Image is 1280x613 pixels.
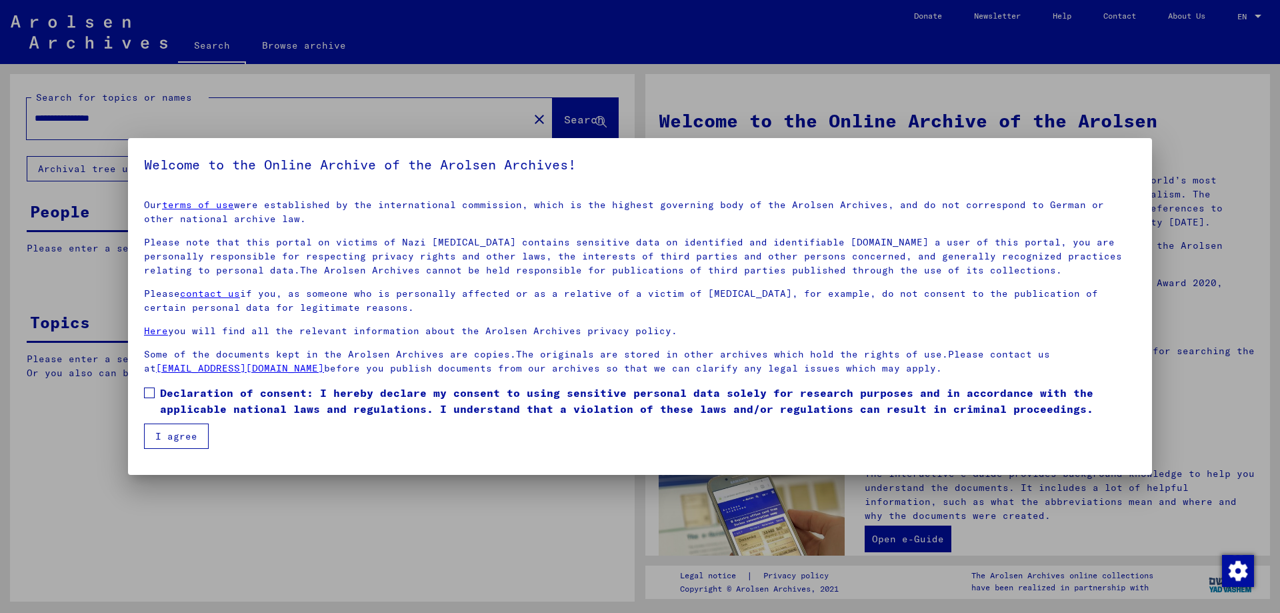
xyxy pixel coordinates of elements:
[144,424,209,449] button: I agree
[144,325,168,337] a: Here
[144,235,1136,277] p: Please note that this portal on victims of Nazi [MEDICAL_DATA] contains sensitive data on identif...
[156,362,324,374] a: [EMAIL_ADDRESS][DOMAIN_NAME]
[160,385,1136,417] span: Declaration of consent: I hereby declare my consent to using sensitive personal data solely for r...
[162,199,234,211] a: terms of use
[144,348,1136,376] p: Some of the documents kept in the Arolsen Archives are copies.The originals are stored in other a...
[180,287,240,299] a: contact us
[144,198,1136,226] p: Our were established by the international commission, which is the highest governing body of the ...
[144,154,1136,175] h5: Welcome to the Online Archive of the Arolsen Archives!
[144,324,1136,338] p: you will find all the relevant information about the Arolsen Archives privacy policy.
[1221,554,1253,586] div: Change consent
[144,287,1136,315] p: Please if you, as someone who is personally affected or as a relative of a victim of [MEDICAL_DAT...
[1222,555,1254,587] img: Change consent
